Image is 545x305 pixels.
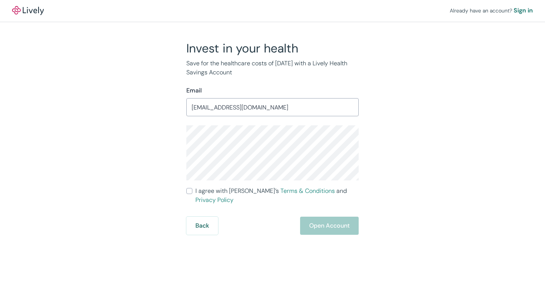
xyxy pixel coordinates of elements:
a: Privacy Policy [195,196,234,204]
img: Lively [12,6,44,15]
h2: Invest in your health [186,41,359,56]
a: Terms & Conditions [280,187,335,195]
label: Email [186,86,202,95]
div: Already have an account? [450,6,533,15]
button: Back [186,217,218,235]
a: Sign in [514,6,533,15]
p: Save for the healthcare costs of [DATE] with a Lively Health Savings Account [186,59,359,77]
span: I agree with [PERSON_NAME]’s and [195,186,359,205]
a: LivelyLively [12,6,44,15]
